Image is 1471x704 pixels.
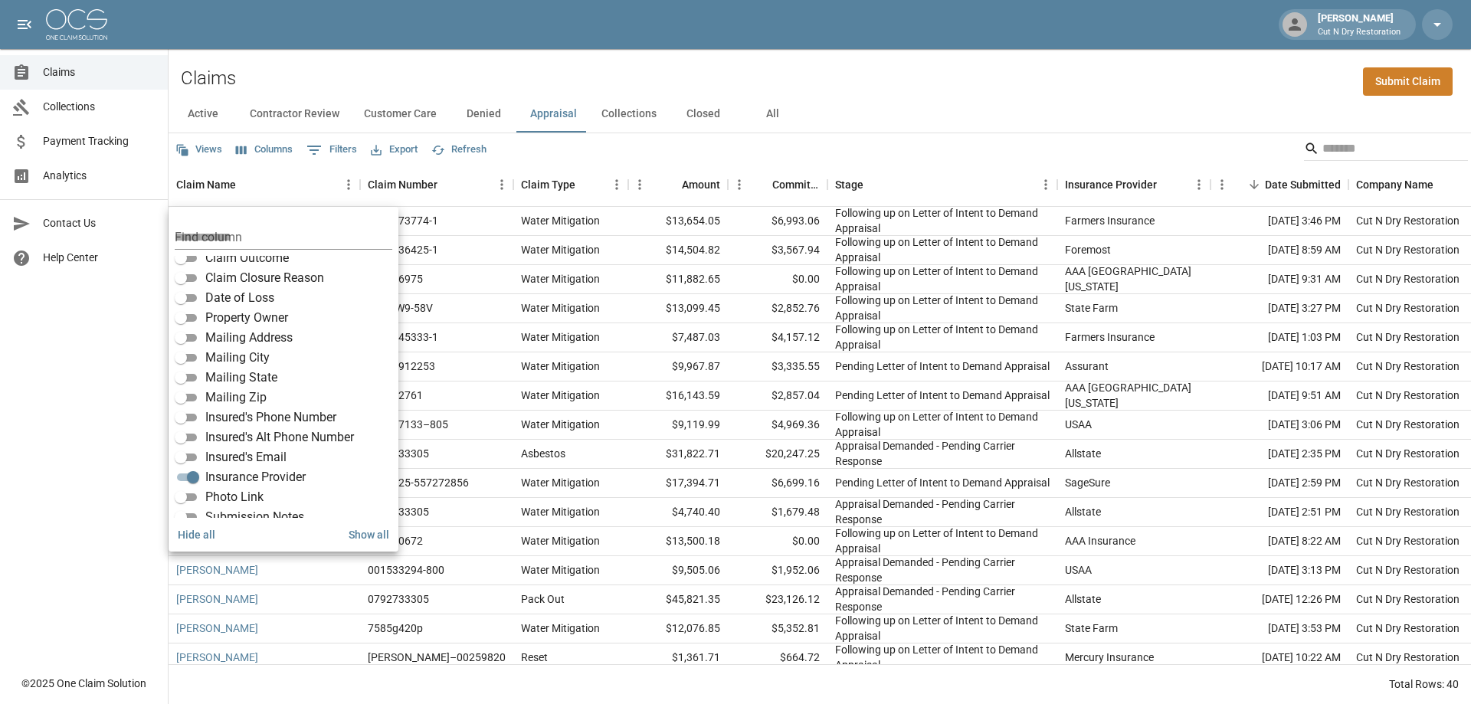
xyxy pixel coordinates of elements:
[205,508,304,526] span: Submission Notes
[728,381,827,411] div: $2,857.04
[205,349,270,367] span: Mailing City
[521,213,600,228] div: Water Mitigation
[1356,446,1460,461] div: Cut N Dry Restoration
[628,352,728,381] div: $9,967.87
[628,173,651,196] button: Menu
[835,163,863,206] div: Stage
[205,269,324,287] span: Claim Closure Reason
[518,96,589,133] button: Appraisal
[169,96,1471,133] div: dynamic tabs
[303,138,361,162] button: Show filters
[521,242,600,257] div: Water Mitigation
[728,411,827,440] div: $4,969.36
[1065,213,1155,228] div: Farmers Insurance
[1065,264,1203,294] div: AAA Southern California
[1211,381,1348,411] div: [DATE] 9:51 AM
[172,138,226,162] button: Views
[232,138,296,162] button: Select columns
[835,205,1050,236] div: Following up on Letter of Intent to Demand Appraisal
[1065,242,1111,257] div: Foremost
[368,359,435,374] div: 00201912253
[628,643,728,673] div: $1,361.71
[1211,207,1348,236] div: [DATE] 3:46 PM
[835,322,1050,352] div: Following up on Letter of Intent to Demand Appraisal
[1065,359,1109,374] div: Assurant
[521,300,600,316] div: Water Mitigation
[669,96,738,133] button: Closed
[1157,174,1178,195] button: Sort
[1211,614,1348,643] div: [DATE] 3:53 PM
[521,475,600,490] div: Water Mitigation
[772,163,820,206] div: Committed Amount
[1211,643,1348,673] div: [DATE] 10:22 AM
[628,614,728,643] div: $12,076.85
[521,504,600,519] div: Water Mitigation
[176,163,236,206] div: Claim Name
[368,329,438,345] div: 7009145333-1
[205,309,288,327] span: Property Owner
[728,643,827,673] div: $664.72
[835,613,1050,643] div: Following up on Letter of Intent to Demand Appraisal
[628,498,728,527] div: $4,740.40
[1065,591,1101,607] div: Allstate
[360,163,513,206] div: Claim Number
[1356,359,1460,374] div: Cut N Dry Restoration
[628,585,728,614] div: $45,821.35
[728,469,827,498] div: $6,699.16
[1211,294,1348,323] div: [DATE] 3:27 PM
[521,446,565,461] div: Asbestos
[628,411,728,440] div: $9,119.99
[728,556,827,585] div: $1,952.06
[1065,650,1154,665] div: Mercury Insurance
[728,585,827,614] div: $23,126.12
[352,96,449,133] button: Customer Care
[1211,323,1348,352] div: [DATE] 1:03 PM
[835,293,1050,323] div: Following up on Letter of Intent to Demand Appraisal
[1356,533,1460,548] div: Cut N Dry Restoration
[521,271,600,287] div: Water Mitigation
[43,133,156,149] span: Payment Tracking
[205,388,267,407] span: Mailing Zip
[368,163,437,206] div: Claim Number
[682,163,720,206] div: Amount
[628,527,728,556] div: $13,500.18
[628,440,728,469] div: $31,822.71
[176,650,258,665] a: [PERSON_NAME]
[521,417,600,432] div: Water Mitigation
[521,329,600,345] div: Water Mitigation
[521,388,600,403] div: Water Mitigation
[205,368,277,387] span: Mailing State
[368,475,469,490] div: HO-2025-557272856
[728,265,827,294] div: $0.00
[575,174,597,195] button: Sort
[1065,446,1101,461] div: Allstate
[1034,173,1057,196] button: Menu
[1356,388,1460,403] div: Cut N Dry Restoration
[521,533,600,548] div: Water Mitigation
[1356,163,1433,206] div: Company Name
[728,323,827,352] div: $4,157.12
[1318,26,1401,39] p: Cut N Dry Restoration
[367,138,421,162] button: Export
[1356,329,1460,345] div: Cut N Dry Restoration
[205,428,354,447] span: Insured's Alt Phone Number
[169,96,238,133] button: Active
[1065,621,1118,636] div: State Farm
[1188,173,1211,196] button: Menu
[169,207,398,552] div: Select columns
[368,504,429,519] div: 0792733305
[1065,475,1110,490] div: SageSure
[176,591,258,607] a: [PERSON_NAME]
[1356,621,1460,636] div: Cut N Dry Restoration
[628,381,728,411] div: $16,143.59
[169,163,360,206] div: Claim Name
[1211,469,1348,498] div: [DATE] 2:59 PM
[205,488,264,506] span: Photo Link
[181,67,236,90] h2: Claims
[1356,504,1460,519] div: Cut N Dry Restoration
[437,174,459,195] button: Sort
[1356,242,1460,257] div: Cut N Dry Restoration
[628,207,728,236] div: $13,654.05
[605,173,628,196] button: Menu
[1057,163,1211,206] div: Insurance Provider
